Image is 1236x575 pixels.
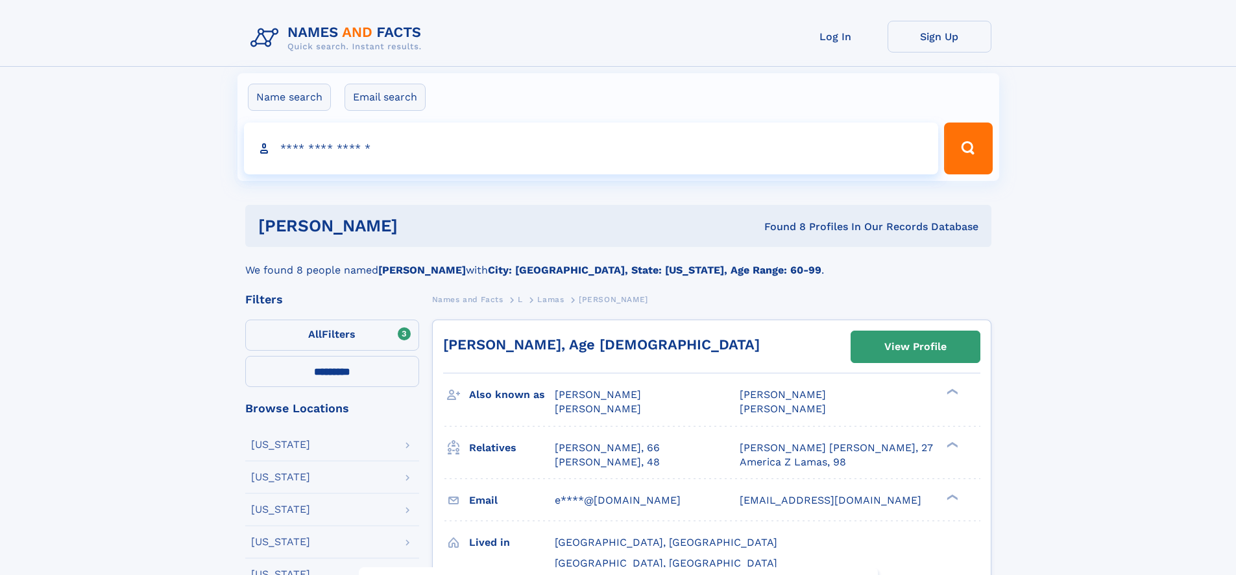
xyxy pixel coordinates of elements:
[555,441,660,455] a: [PERSON_NAME], 66
[740,455,846,469] a: America Z Lamas, 98
[581,220,978,234] div: Found 8 Profiles In Our Records Database
[884,332,947,362] div: View Profile
[555,455,660,469] a: [PERSON_NAME], 48
[432,291,503,307] a: Names and Facts
[308,328,322,340] span: All
[943,440,959,449] div: ❯
[251,504,310,515] div: [US_STATE]
[443,336,760,353] a: [PERSON_NAME], Age [DEMOGRAPHIC_DATA]
[740,441,933,455] a: [PERSON_NAME] [PERSON_NAME], 27
[248,84,331,111] label: Name search
[245,294,419,305] div: Filters
[251,537,310,547] div: [US_STATE]
[469,532,555,554] h3: Lived in
[555,557,777,569] span: [GEOGRAPHIC_DATA], [GEOGRAPHIC_DATA]
[555,403,641,415] span: [PERSON_NAME]
[851,331,980,362] a: View Profile
[555,536,777,548] span: [GEOGRAPHIC_DATA], [GEOGRAPHIC_DATA]
[943,493,959,501] div: ❯
[469,384,555,406] h3: Also known as
[944,123,992,174] button: Search Button
[518,291,523,307] a: L
[258,218,581,234] h1: [PERSON_NAME]
[888,21,991,53] a: Sign Up
[469,489,555,511] h3: Email
[943,388,959,396] div: ❯
[555,388,641,401] span: [PERSON_NAME]
[345,84,426,111] label: Email search
[537,295,564,304] span: Lamas
[784,21,888,53] a: Log In
[537,291,564,307] a: Lamas
[245,320,419,351] label: Filters
[251,440,310,450] div: [US_STATE]
[245,403,419,414] div: Browse Locations
[244,123,939,174] input: search input
[740,388,826,401] span: [PERSON_NAME]
[488,264,821,276] b: City: [GEOGRAPHIC_DATA], State: [US_STATE], Age Range: 60-99
[740,494,921,506] span: [EMAIL_ADDRESS][DOMAIN_NAME]
[245,21,432,56] img: Logo Names and Facts
[469,437,555,459] h3: Relatives
[740,403,826,415] span: [PERSON_NAME]
[518,295,523,304] span: L
[245,247,991,278] div: We found 8 people named with .
[251,472,310,482] div: [US_STATE]
[378,264,466,276] b: [PERSON_NAME]
[579,295,648,304] span: [PERSON_NAME]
